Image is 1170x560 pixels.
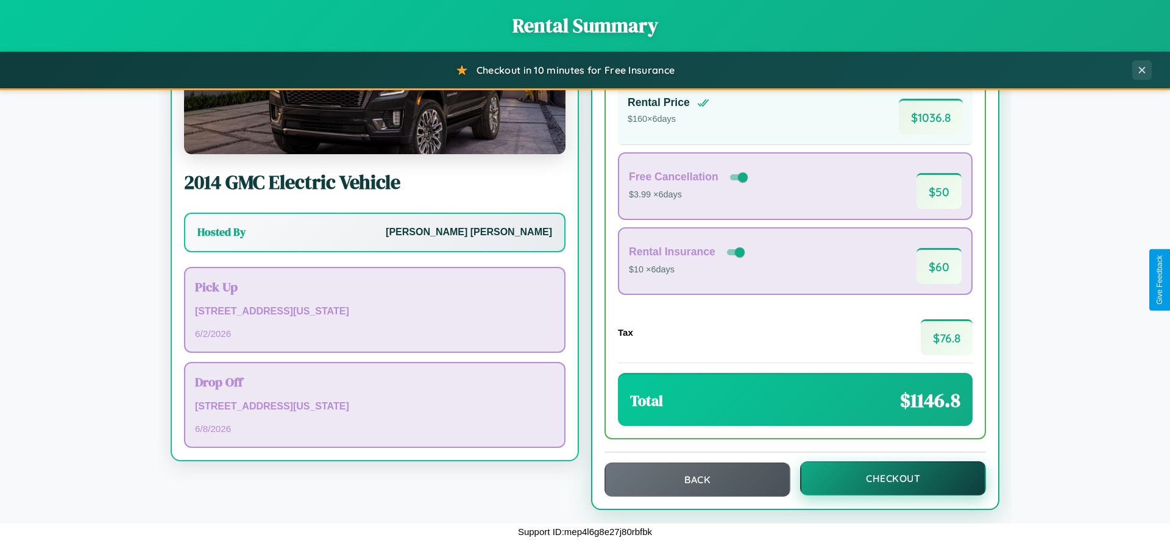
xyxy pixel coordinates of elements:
[197,225,246,239] h3: Hosted By
[629,246,715,258] h4: Rental Insurance
[800,461,986,495] button: Checkout
[628,112,709,127] p: $ 160 × 6 days
[916,173,962,209] span: $ 50
[916,248,962,284] span: $ 60
[477,64,675,76] span: Checkout in 10 minutes for Free Insurance
[629,171,718,183] h4: Free Cancellation
[195,398,555,416] p: [STREET_ADDRESS][US_STATE]
[195,278,555,296] h3: Pick Up
[921,319,973,355] span: $ 76.8
[184,169,565,196] h2: 2014 GMC Electric Vehicle
[195,420,555,437] p: 6 / 8 / 2026
[899,99,963,135] span: $ 1036.8
[184,32,565,154] img: GMC Electric Vehicle
[618,327,633,338] h4: Tax
[12,12,1158,39] h1: Rental Summary
[195,303,555,321] p: [STREET_ADDRESS][US_STATE]
[1155,255,1164,305] div: Give Feedback
[604,463,790,497] button: Back
[900,387,960,414] span: $ 1146.8
[629,262,747,278] p: $10 × 6 days
[630,391,663,411] h3: Total
[386,224,552,241] p: [PERSON_NAME] [PERSON_NAME]
[195,373,555,391] h3: Drop Off
[628,96,690,109] h4: Rental Price
[195,325,555,342] p: 6 / 2 / 2026
[629,187,750,203] p: $3.99 × 6 days
[518,523,652,540] p: Support ID: mep4l6g8e27j80rbfbk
